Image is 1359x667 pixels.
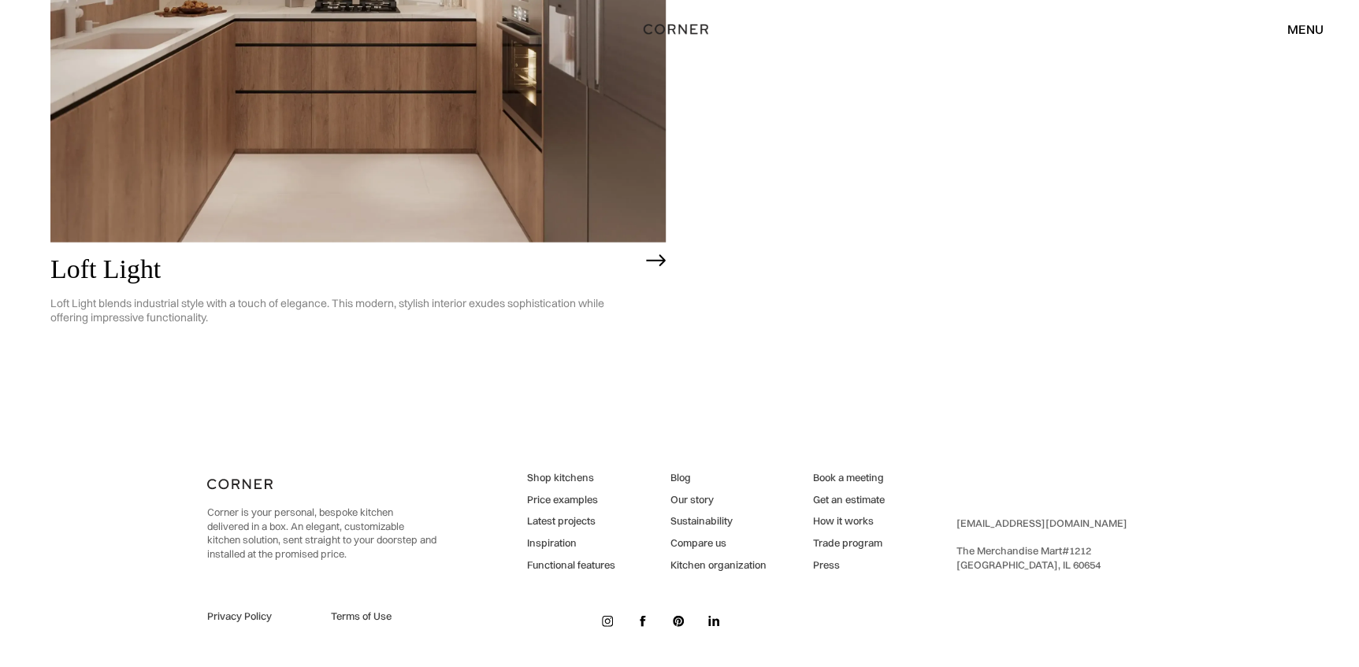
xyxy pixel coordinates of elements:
[813,514,885,528] a: How it works
[670,493,766,507] a: Our story
[956,517,1127,529] a: [EMAIL_ADDRESS][DOMAIN_NAME]
[813,493,885,507] a: Get an estimate
[813,536,885,550] a: Trade program
[331,610,436,624] a: Terms of Use
[527,536,615,550] a: Inspiration
[670,471,766,485] a: Blog
[527,493,615,507] a: Price examples
[670,558,766,573] a: Kitchen organization
[813,471,885,485] a: Book a meeting
[670,536,766,550] a: Compare us
[207,506,436,561] p: Corner is your personal, bespoke kitchen delivered in a box. An elegant, customizable kitchen sol...
[670,514,766,528] a: Sustainability
[207,610,313,624] a: Privacy Policy
[1272,16,1324,43] div: menu
[50,284,638,338] p: Loft Light blends industrial style with a touch of elegance. This modern, stylish interior exudes...
[50,254,638,283] h2: Loft Light
[527,558,615,573] a: Functional features
[813,558,885,573] a: Press
[527,471,615,485] a: Shop kitchens
[527,514,615,528] a: Latest projects
[629,19,730,39] a: home
[956,517,1127,572] div: ‍ The Merchandise Mart #1212 ‍ [GEOGRAPHIC_DATA], IL 60654
[1287,23,1324,35] div: menu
